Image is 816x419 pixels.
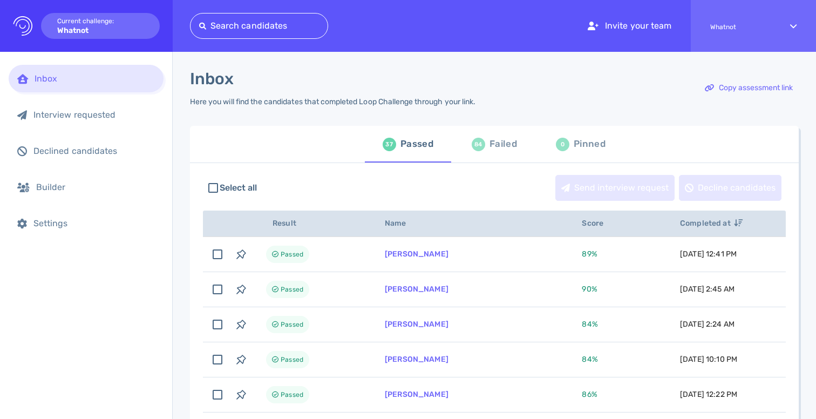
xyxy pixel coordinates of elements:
[385,355,448,364] a: [PERSON_NAME]
[281,248,303,261] span: Passed
[385,320,448,329] a: [PERSON_NAME]
[556,175,674,200] div: Send interview request
[400,136,433,152] div: Passed
[220,181,257,194] span: Select all
[699,76,798,100] div: Copy assessment link
[383,138,396,151] div: 37
[582,219,615,228] span: Score
[574,136,606,152] div: Pinned
[385,285,448,294] a: [PERSON_NAME]
[555,175,675,201] button: Send interview request
[472,138,485,151] div: 84
[190,97,475,106] div: Here you will find the candidates that completed Loop Challenge through your link.
[710,23,771,31] span: Whatnot
[35,73,155,84] div: Inbox
[253,211,372,237] th: Result
[556,138,569,151] div: 0
[385,390,448,399] a: [PERSON_NAME]
[385,219,418,228] span: Name
[190,69,234,89] h1: Inbox
[33,110,155,120] div: Interview requested
[582,320,597,329] span: 84 %
[582,285,597,294] span: 90 %
[281,388,303,401] span: Passed
[582,249,597,259] span: 89 %
[582,355,597,364] span: 84 %
[699,75,799,101] button: Copy assessment link
[679,175,781,200] div: Decline candidates
[281,283,303,296] span: Passed
[36,182,155,192] div: Builder
[680,390,737,399] span: [DATE] 12:22 PM
[680,320,735,329] span: [DATE] 2:24 AM
[33,218,155,228] div: Settings
[582,390,597,399] span: 86 %
[33,146,155,156] div: Declined candidates
[680,285,735,294] span: [DATE] 2:45 AM
[680,219,743,228] span: Completed at
[385,249,448,259] a: [PERSON_NAME]
[679,175,781,201] button: Decline candidates
[680,355,737,364] span: [DATE] 10:10 PM
[680,249,737,259] span: [DATE] 12:41 PM
[281,318,303,331] span: Passed
[489,136,517,152] div: Failed
[281,353,303,366] span: Passed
